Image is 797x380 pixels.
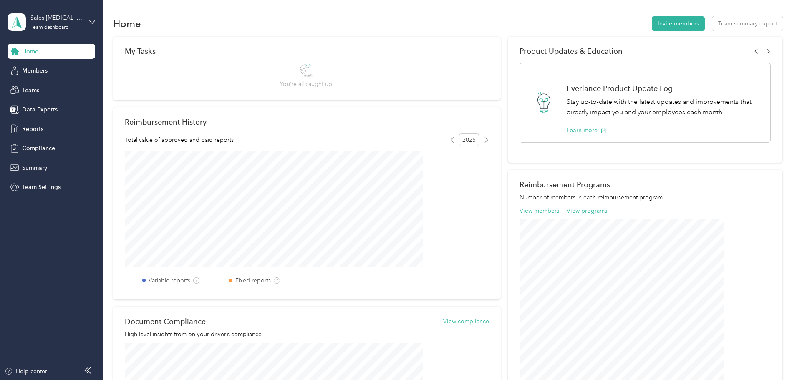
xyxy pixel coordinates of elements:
[520,180,771,189] h2: Reimbursement Programs
[652,16,705,31] button: Invite members
[750,333,797,380] iframe: Everlance-gr Chat Button Frame
[280,80,334,88] span: You’re all caught up!
[520,206,559,215] button: View members
[5,367,47,376] button: Help center
[520,193,771,202] p: Number of members in each reimbursement program.
[22,183,61,191] span: Team Settings
[113,19,141,28] h1: Home
[125,47,489,55] div: My Tasks
[520,47,623,55] span: Product Updates & Education
[30,25,69,30] div: Team dashboard
[30,13,83,22] div: Sales [MEDICAL_DATA]
[567,97,762,117] p: Stay up-to-date with the latest updates and improvements that directly impact you and your employ...
[22,125,43,133] span: Reports
[235,276,271,285] label: Fixed reports
[567,206,607,215] button: View programs
[22,164,47,172] span: Summary
[22,144,55,153] span: Compliance
[125,330,489,339] p: High level insights from on your driver’s compliance.
[567,126,606,135] button: Learn more
[22,105,58,114] span: Data Exports
[22,66,48,75] span: Members
[712,16,783,31] button: Team summary export
[567,84,762,93] h1: Everlance Product Update Log
[125,136,234,144] span: Total value of approved and paid reports
[22,47,38,56] span: Home
[22,86,39,95] span: Teams
[125,317,206,326] h2: Document Compliance
[443,317,489,326] button: View compliance
[125,118,207,126] h2: Reimbursement History
[459,133,479,146] span: 2025
[149,276,190,285] label: Variable reports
